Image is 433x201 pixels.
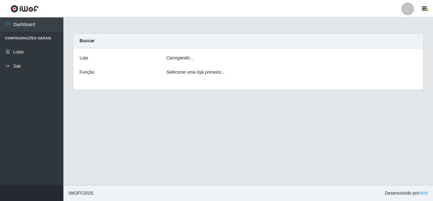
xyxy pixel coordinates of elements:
[166,55,194,60] i: Carregando...
[80,38,94,43] strong: Buscar
[80,69,94,76] label: Função
[419,191,428,196] a: iWof
[166,70,225,75] i: Selecione uma loja primeiro...
[68,191,80,196] span: IWOF
[68,190,94,197] span: © 2025 .
[385,190,428,197] span: Desenvolvido por
[80,55,88,61] label: Loja
[10,5,39,13] img: CoreUI Logo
